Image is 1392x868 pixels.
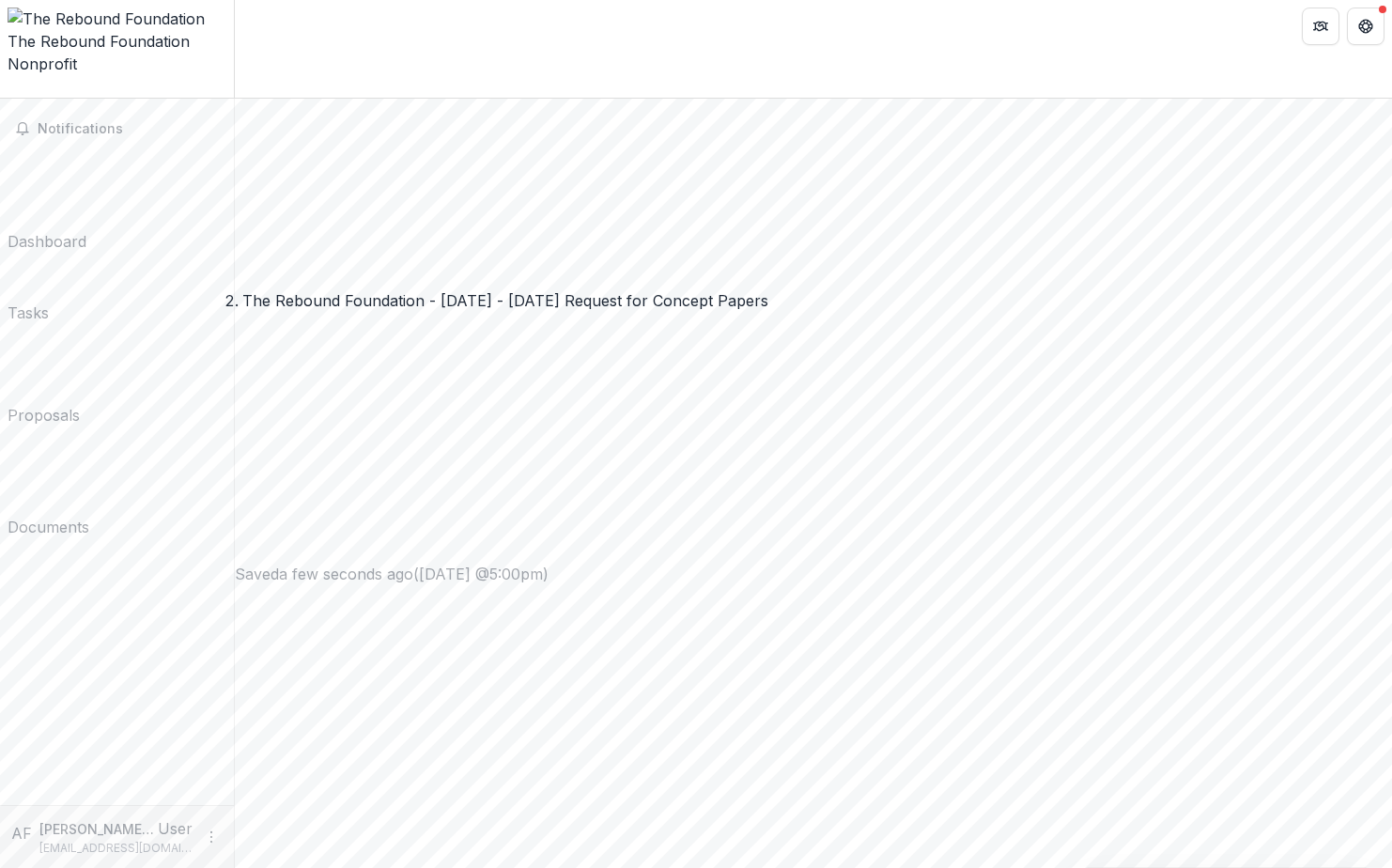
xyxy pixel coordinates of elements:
a: Documents [8,434,89,538]
img: The Rebound Foundation [8,8,226,30]
div: Dashboard [8,230,86,253]
p: [PERSON_NAME]/[PERSON_NAME] [39,819,158,839]
a: Tasks [8,260,49,324]
button: Get Help [1347,8,1384,45]
div: Proposals [8,404,80,426]
a: Proposals [8,332,80,426]
div: The Rebound Foundation [8,30,226,53]
button: Partners [1302,8,1339,45]
div: Angela Fisher/Christina Ford [11,822,32,845]
span: Notifications [38,121,219,137]
div: The Rebound Foundation - [DATE] - [DATE] Request for Concept Papers [242,289,768,312]
p: [EMAIL_ADDRESS][DOMAIN_NAME] [39,840,193,857]
div: Saved a few seconds ago ( [DATE] @ 5:00pm ) [235,563,1392,585]
div: Tasks [8,302,49,324]
p: User [158,817,193,840]
button: More [200,826,223,848]
span: Nonprofit [8,54,77,73]
div: Documents [8,516,89,538]
a: Dashboard [8,151,86,253]
button: Notifications [8,114,226,144]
